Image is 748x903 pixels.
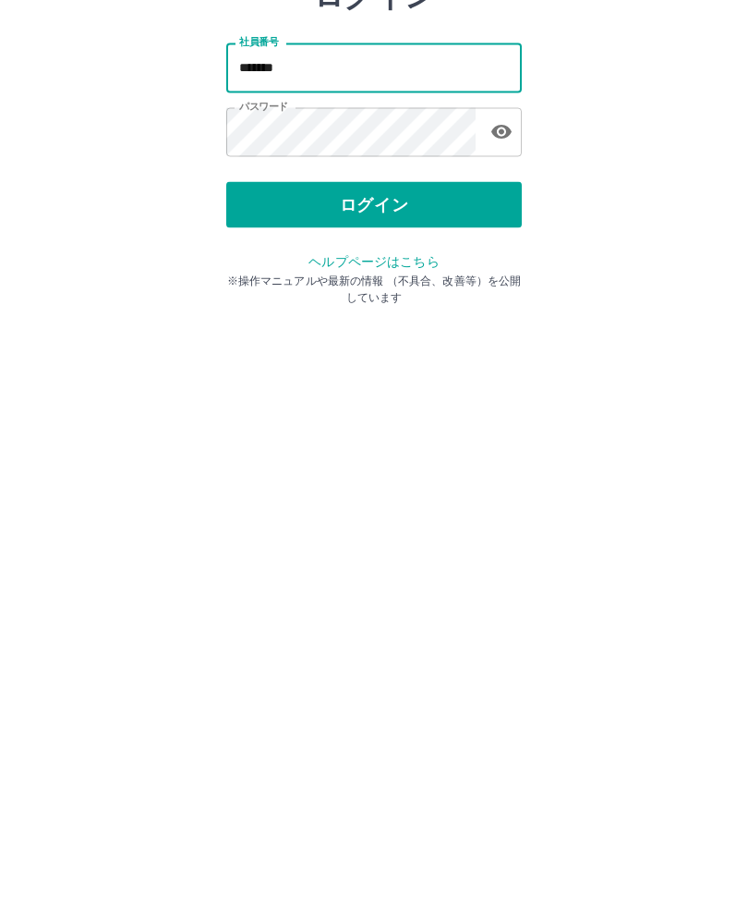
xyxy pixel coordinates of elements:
label: 社員番号 [239,173,278,187]
h2: ログイン [314,116,435,152]
a: ヘルプページはこちら [308,392,439,407]
label: パスワード [239,238,288,251]
button: ログイン [226,320,522,366]
p: ※操作マニュアルや最新の情報 （不具合、改善等）を公開しています [226,410,522,444]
